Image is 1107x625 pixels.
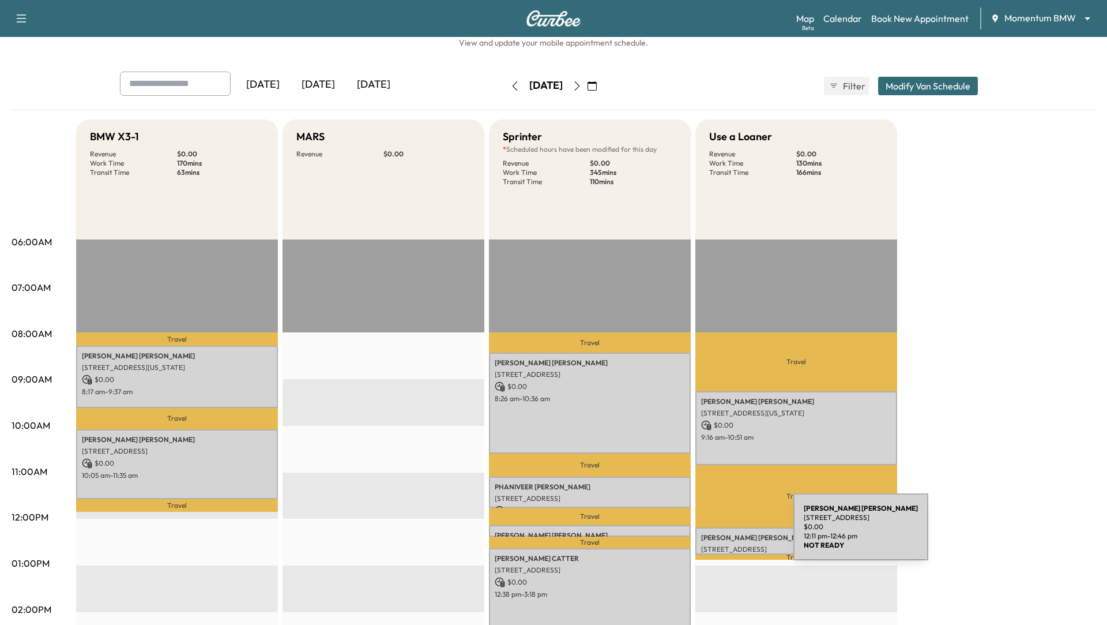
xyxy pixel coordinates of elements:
[804,532,918,541] p: 12:11 pm - 12:46 pm
[82,387,272,396] p: 8:17 am - 9:37 am
[177,159,264,168] p: 170 mins
[12,602,51,616] p: 02:00PM
[82,375,272,385] p: $ 0.00
[590,168,677,177] p: 345 mins
[82,447,272,456] p: [STREET_ADDRESS]
[82,458,272,469] p: $ 0.00
[495,494,685,503] p: [STREET_ADDRESS]
[701,409,891,418] p: [STREET_ADDRESS][US_STATE]
[90,168,177,177] p: Transit Time
[695,465,897,527] p: Travel
[709,159,796,168] p: Work Time
[346,72,401,98] div: [DATE]
[695,332,897,391] p: Travel
[495,506,685,516] p: $ 0.00
[495,482,685,492] p: PHANIVEER [PERSON_NAME]
[495,566,685,575] p: [STREET_ADDRESS]
[12,280,51,294] p: 07:00AM
[12,372,52,386] p: 09:00AM
[76,499,278,512] p: Travel
[503,145,677,154] p: Scheduled hours have been modified for this day
[12,465,47,478] p: 11:00AM
[82,471,272,480] p: 10:05 am - 11:35 am
[495,590,685,599] p: 12:38 pm - 3:18 pm
[701,433,891,442] p: 9:16 am - 10:51 am
[489,508,691,525] p: Travel
[82,351,272,361] p: [PERSON_NAME] [PERSON_NAME]
[802,24,814,32] div: Beta
[503,177,590,186] p: Transit Time
[823,12,862,25] a: Calendar
[495,394,685,403] p: 8:26 am - 10:36 am
[701,420,891,431] p: $ 0.00
[76,332,278,346] p: Travel
[495,370,685,379] p: [STREET_ADDRESS]
[590,159,677,168] p: $ 0.00
[796,149,883,159] p: $ 0.00
[12,510,48,524] p: 12:00PM
[12,37,1095,48] h6: View and update your mobile appointment schedule.
[526,10,581,27] img: Curbee Logo
[383,149,470,159] p: $ 0.00
[709,149,796,159] p: Revenue
[495,381,685,392] p: $ 0.00
[82,363,272,372] p: [STREET_ADDRESS][US_STATE]
[796,159,883,168] p: 130 mins
[90,159,177,168] p: Work Time
[76,408,278,430] p: Travel
[489,454,691,477] p: Travel
[296,129,325,145] h5: MARS
[843,79,864,93] span: Filter
[90,129,139,145] h5: BMW X3-1
[503,168,590,177] p: Work Time
[503,159,590,168] p: Revenue
[489,537,691,548] p: Travel
[709,168,796,177] p: Transit Time
[82,435,272,444] p: [PERSON_NAME] [PERSON_NAME]
[701,533,891,542] p: [PERSON_NAME] [PERSON_NAME]
[495,577,685,587] p: $ 0.00
[12,418,50,432] p: 10:00AM
[503,129,542,145] h5: Sprinter
[495,358,685,368] p: [PERSON_NAME] [PERSON_NAME]
[590,177,677,186] p: 110 mins
[495,531,685,540] p: [PERSON_NAME] [PERSON_NAME]
[12,235,52,249] p: 06:00AM
[871,12,969,25] a: Book New Appointment
[804,513,918,522] p: [STREET_ADDRESS]
[495,554,685,563] p: [PERSON_NAME] CATTER
[529,78,563,93] div: [DATE]
[695,555,897,560] p: Travel
[1004,12,1076,25] span: Momentum BMW
[489,332,691,353] p: Travel
[12,556,50,570] p: 01:00PM
[824,77,869,95] button: Filter
[804,504,918,512] b: [PERSON_NAME] [PERSON_NAME]
[90,149,177,159] p: Revenue
[804,522,918,532] p: $ 0.00
[235,72,291,98] div: [DATE]
[701,545,891,554] p: [STREET_ADDRESS]
[296,149,383,159] p: Revenue
[177,168,264,177] p: 63 mins
[291,72,346,98] div: [DATE]
[796,168,883,177] p: 166 mins
[709,129,772,145] h5: Use a Loaner
[12,327,52,340] p: 08:00AM
[701,397,891,406] p: [PERSON_NAME] [PERSON_NAME]
[804,541,844,549] b: NOT READY
[878,77,978,95] button: Modify Van Schedule
[796,12,814,25] a: MapBeta
[177,149,264,159] p: $ 0.00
